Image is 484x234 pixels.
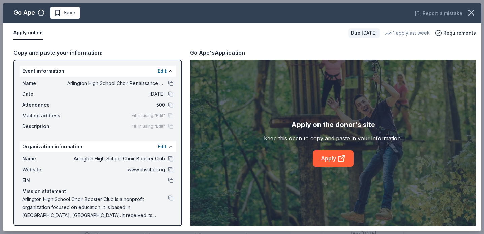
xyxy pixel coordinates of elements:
[13,26,43,40] button: Apply online
[67,79,165,87] span: Arlington High School Choir Renaissance Festival
[67,155,165,163] span: Arlington High School Choir Booster Club
[415,9,462,18] button: Report a mistake
[435,29,476,37] button: Requirements
[385,29,430,37] div: 1 apply last week
[22,122,67,130] span: Description
[190,48,245,57] div: Go Ape's Application
[22,166,67,174] span: Website
[67,166,165,174] span: www.ahschoir.og
[22,112,67,120] span: Mailing address
[22,90,67,98] span: Date
[22,101,67,109] span: Attendance
[264,134,402,142] div: Keep this open to copy and paste in your information.
[348,28,380,38] div: Due [DATE]
[50,7,80,19] button: Save
[132,124,165,129] span: Fill in using "Edit"
[22,79,67,87] span: Name
[158,67,167,75] button: Edit
[67,90,165,98] span: [DATE]
[22,176,67,184] span: EIN
[313,150,354,167] a: Apply
[20,141,176,152] div: Organization information
[64,9,75,17] span: Save
[443,29,476,37] span: Requirements
[291,119,375,130] div: Apply on the donor's site
[13,7,35,18] div: Go Ape
[158,143,167,151] button: Edit
[67,101,165,109] span: 500
[22,187,173,195] div: Mission statement
[22,155,67,163] span: Name
[13,48,182,57] div: Copy and paste your information:
[132,113,165,118] span: Fill in using "Edit"
[22,195,168,220] span: Arlington High School Choir Booster Club is a nonprofit organization focused on education. It is ...
[20,66,176,77] div: Event information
